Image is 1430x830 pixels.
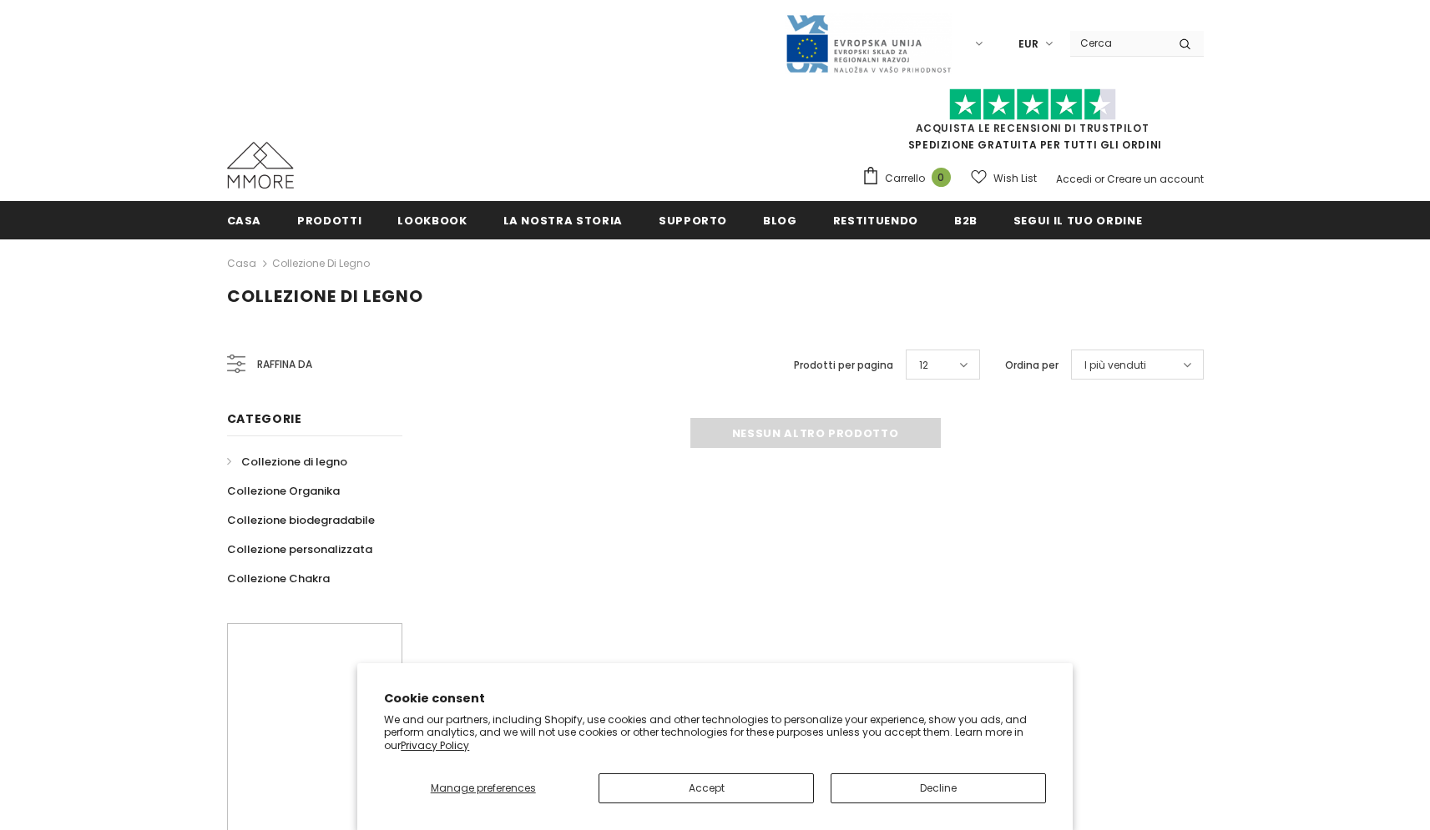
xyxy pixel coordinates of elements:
[227,284,423,308] span: Collezione di legno
[227,483,340,499] span: Collezione Organika
[831,773,1046,803] button: Decline
[384,713,1046,752] p: We and our partners, including Shopify, use cookies and other technologies to personalize your ex...
[227,447,347,476] a: Collezione di legno
[599,773,814,803] button: Accept
[257,355,312,374] span: Raffina da
[949,88,1116,121] img: Fidati di Pilot Stars
[954,213,978,229] span: B2B
[227,254,256,274] a: Casa
[1056,172,1092,186] a: Accedi
[763,201,797,239] a: Blog
[297,213,361,229] span: Prodotti
[993,170,1037,187] span: Wish List
[1107,172,1204,186] a: Creare un account
[227,476,340,506] a: Collezione Organika
[1013,213,1142,229] span: Segui il tuo ordine
[1018,36,1038,53] span: EUR
[227,564,330,593] a: Collezione Chakra
[384,773,582,803] button: Manage preferences
[862,96,1204,152] span: SPEDIZIONE GRATUITA PER TUTTI GLI ORDINI
[397,201,467,239] a: Lookbook
[794,357,893,374] label: Prodotti per pagina
[785,13,952,74] img: Javni Razpis
[384,690,1046,707] h2: Cookie consent
[916,121,1150,135] a: Acquista le recensioni di TrustPilot
[785,36,952,50] a: Javni Razpis
[227,142,294,189] img: Casi MMORE
[227,535,372,564] a: Collezione personalizzata
[885,170,925,187] span: Carrello
[1005,357,1059,374] label: Ordina per
[763,213,797,229] span: Blog
[431,781,536,795] span: Manage preferences
[241,454,347,470] span: Collezione di legno
[227,541,372,557] span: Collezione personalizzata
[932,168,951,187] span: 0
[1070,31,1166,55] input: Search Site
[1094,172,1104,186] span: or
[659,201,727,239] a: supporto
[227,512,375,528] span: Collezione biodegradabile
[954,201,978,239] a: B2B
[919,357,928,374] span: 12
[833,201,918,239] a: Restituendo
[1013,201,1142,239] a: Segui il tuo ordine
[272,256,370,270] a: Collezione di legno
[503,213,623,229] span: La nostra storia
[227,213,262,229] span: Casa
[862,166,959,191] a: Carrello 0
[503,201,623,239] a: La nostra storia
[659,213,727,229] span: supporto
[971,163,1037,193] a: Wish List
[227,571,330,586] span: Collezione Chakra
[227,506,375,535] a: Collezione biodegradabile
[1084,357,1146,374] span: I più venduti
[297,201,361,239] a: Prodotti
[397,213,467,229] span: Lookbook
[833,213,918,229] span: Restituendo
[227,201,262,239] a: Casa
[401,738,469,752] a: Privacy Policy
[227,410,302,427] span: Categorie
